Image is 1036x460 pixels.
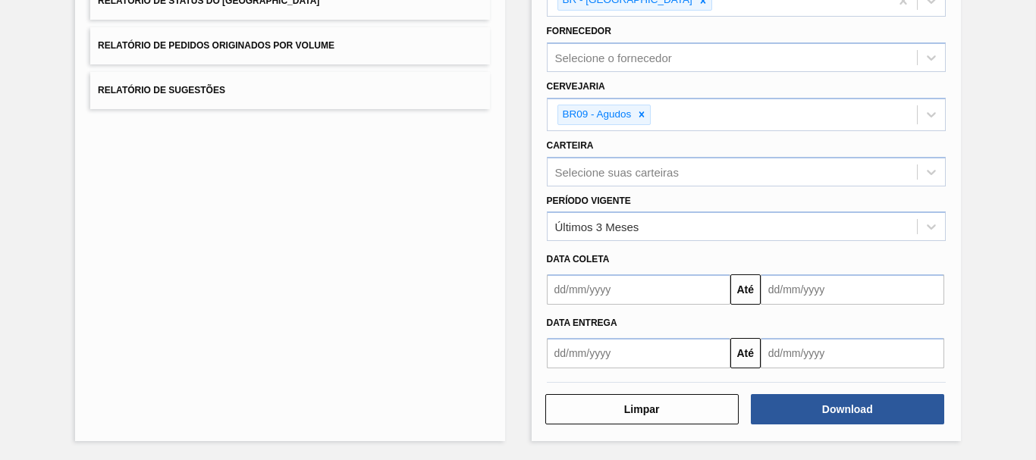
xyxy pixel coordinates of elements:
[555,165,679,178] div: Selecione suas carteiras
[547,254,610,264] span: Data coleta
[90,27,489,64] button: Relatório de Pedidos Originados por Volume
[545,394,739,424] button: Limpar
[761,338,944,368] input: dd/mm/yyyy
[730,274,761,305] button: Até
[547,274,730,305] input: dd/mm/yyyy
[547,26,611,36] label: Fornecedor
[555,221,639,233] div: Últimos 3 Meses
[751,394,944,424] button: Download
[558,105,634,124] div: BR09 - Agudos
[555,52,672,64] div: Selecione o fornecedor
[98,85,225,95] span: Relatório de Sugestões
[90,72,489,109] button: Relatório de Sugestões
[547,140,594,151] label: Carteira
[547,196,631,206] label: Período Vigente
[98,40,334,51] span: Relatório de Pedidos Originados por Volume
[547,81,605,92] label: Cervejaria
[547,338,730,368] input: dd/mm/yyyy
[547,318,617,328] span: Data entrega
[761,274,944,305] input: dd/mm/yyyy
[730,338,761,368] button: Até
